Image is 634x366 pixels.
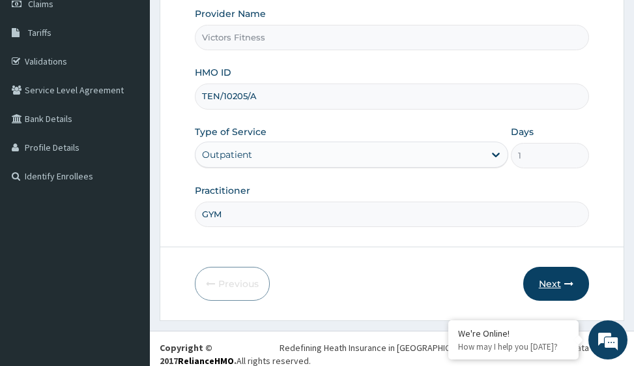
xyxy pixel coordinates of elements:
button: Next [523,267,589,301]
input: Enter Name [195,202,588,227]
button: Previous [195,267,270,301]
span: Tariffs [28,27,51,38]
div: Chat with us now [68,73,219,90]
label: HMO ID [195,66,231,79]
input: Enter HMO ID [195,84,588,109]
label: Practitioner [195,184,250,197]
img: d_794563401_company_1708531726252_794563401 [24,65,53,98]
span: We're online! [76,104,180,236]
label: Days [511,125,534,138]
div: We're Online! [458,328,569,339]
textarea: Type your message and hit 'Enter' [7,235,248,281]
div: Minimize live chat window [214,7,245,38]
label: Provider Name [195,7,266,20]
div: Redefining Heath Insurance in [GEOGRAPHIC_DATA] using Telemedicine and Data Science! [280,341,624,354]
p: How may I help you today? [458,341,569,352]
label: Type of Service [195,125,267,138]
